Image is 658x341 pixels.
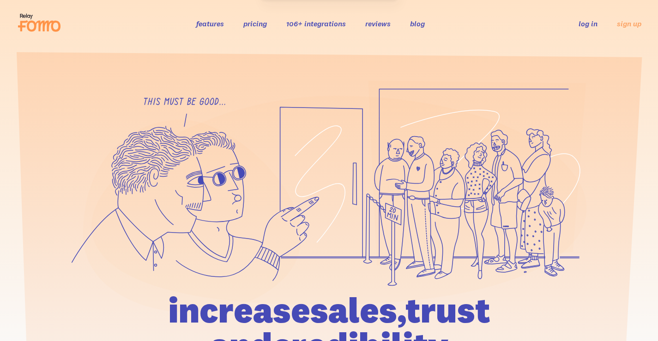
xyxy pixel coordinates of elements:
[579,19,598,28] a: log in
[617,19,641,29] a: sign up
[286,19,346,28] a: 106+ integrations
[410,19,425,28] a: blog
[196,19,224,28] a: features
[243,19,267,28] a: pricing
[365,19,391,28] a: reviews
